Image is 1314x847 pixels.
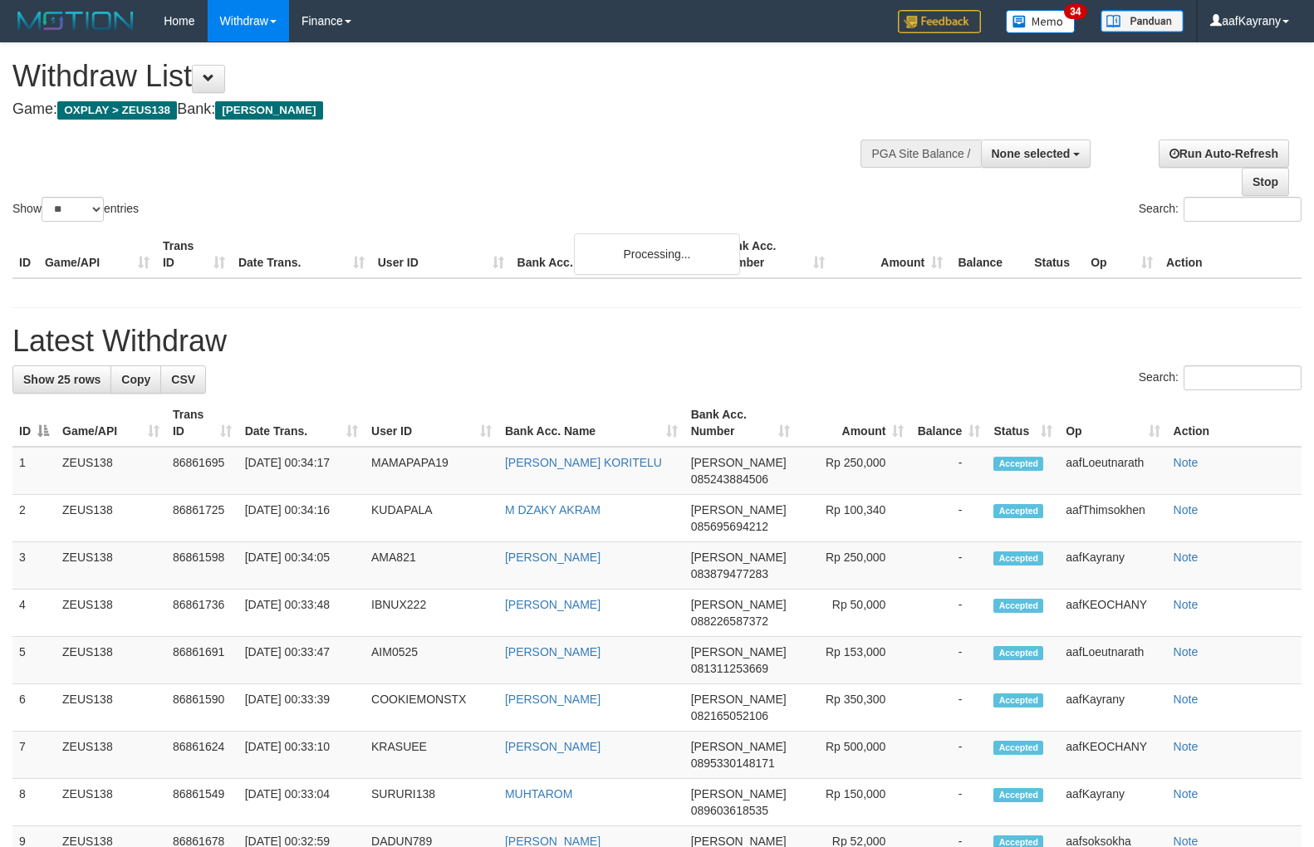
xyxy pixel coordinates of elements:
td: 6 [12,684,56,732]
td: ZEUS138 [56,542,166,590]
span: Copy 085695694212 to clipboard [691,520,768,533]
label: Show entries [12,197,139,222]
span: [PERSON_NAME] [215,101,322,120]
span: [PERSON_NAME] [691,740,787,753]
td: 86861695 [166,447,238,495]
th: Amount [831,231,949,278]
input: Search: [1184,197,1302,222]
span: [PERSON_NAME] [691,503,787,517]
a: [PERSON_NAME] KORITELU [505,456,662,469]
td: IBNUX222 [365,590,498,637]
a: Note [1174,598,1199,611]
a: [PERSON_NAME] [505,693,601,706]
td: - [910,684,987,732]
th: User ID: activate to sort column ascending [365,399,498,447]
th: Balance: activate to sort column ascending [910,399,987,447]
td: 86861736 [166,590,238,637]
a: [PERSON_NAME] [505,740,601,753]
a: [PERSON_NAME] [505,645,601,659]
th: Date Trans. [232,231,371,278]
td: Rp 500,000 [797,732,910,779]
td: Rp 153,000 [797,637,910,684]
td: aafLoeutnarath [1059,447,1166,495]
span: Accepted [993,646,1043,660]
th: Status [1027,231,1084,278]
th: Op: activate to sort column ascending [1059,399,1166,447]
span: [PERSON_NAME] [691,693,787,706]
th: Action [1160,231,1302,278]
td: 86861598 [166,542,238,590]
td: - [910,637,987,684]
h1: Latest Withdraw [12,325,1302,358]
th: Bank Acc. Name: activate to sort column ascending [498,399,684,447]
td: aafKayrany [1059,542,1166,590]
td: 4 [12,590,56,637]
span: Copy 081311253669 to clipboard [691,662,768,675]
span: [PERSON_NAME] [691,787,787,800]
td: 86861590 [166,684,238,732]
td: ZEUS138 [56,732,166,779]
th: Date Trans.: activate to sort column ascending [238,399,365,447]
td: Rp 100,340 [797,495,910,542]
span: Show 25 rows [23,373,101,386]
span: OXPLAY > ZEUS138 [57,101,177,120]
td: - [910,779,987,826]
td: ZEUS138 [56,779,166,826]
span: Copy 0895330148171 to clipboard [691,756,775,770]
th: Game/API [38,231,156,278]
td: ZEUS138 [56,495,166,542]
th: Op [1084,231,1160,278]
th: ID [12,231,38,278]
th: Bank Acc. Number: activate to sort column ascending [684,399,797,447]
td: Rp 250,000 [797,447,910,495]
td: Rp 150,000 [797,779,910,826]
div: PGA Site Balance / [860,140,980,168]
img: Feedback.jpg [898,10,981,33]
span: Accepted [993,504,1043,518]
select: Showentries [42,197,104,222]
th: Trans ID: activate to sort column ascending [166,399,238,447]
span: [PERSON_NAME] [691,551,787,564]
td: aafKayrany [1059,779,1166,826]
a: Note [1174,456,1199,469]
input: Search: [1184,365,1302,390]
td: - [910,732,987,779]
span: Copy 083879477283 to clipboard [691,567,768,580]
span: Copy 085243884506 to clipboard [691,472,768,486]
span: Accepted [993,599,1043,613]
td: SURURI138 [365,779,498,826]
td: 5 [12,637,56,684]
td: aafKEOCHANY [1059,732,1166,779]
td: aafThimsokhen [1059,495,1166,542]
th: Amount: activate to sort column ascending [797,399,910,447]
th: ID: activate to sort column descending [12,399,56,447]
label: Search: [1139,365,1302,390]
th: Status: activate to sort column ascending [987,399,1059,447]
td: [DATE] 00:34:17 [238,447,365,495]
a: [PERSON_NAME] [505,551,601,564]
td: 1 [12,447,56,495]
td: KUDAPALA [365,495,498,542]
a: Note [1174,693,1199,706]
td: AMA821 [365,542,498,590]
td: AIM0525 [365,637,498,684]
a: [PERSON_NAME] [505,598,601,611]
td: aafLoeutnarath [1059,637,1166,684]
a: Note [1174,503,1199,517]
td: Rp 250,000 [797,542,910,590]
td: [DATE] 00:33:04 [238,779,365,826]
span: Copy 089603618535 to clipboard [691,804,768,817]
td: 86861549 [166,779,238,826]
td: Rp 350,300 [797,684,910,732]
a: Note [1174,740,1199,753]
td: [DATE] 00:33:39 [238,684,365,732]
a: CSV [160,365,206,394]
td: MAMAPAPA19 [365,447,498,495]
a: Note [1174,551,1199,564]
a: Copy [110,365,161,394]
td: - [910,542,987,590]
a: Show 25 rows [12,365,111,394]
a: M DZAKY AKRAM [505,503,601,517]
h1: Withdraw List [12,60,860,93]
td: 7 [12,732,56,779]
